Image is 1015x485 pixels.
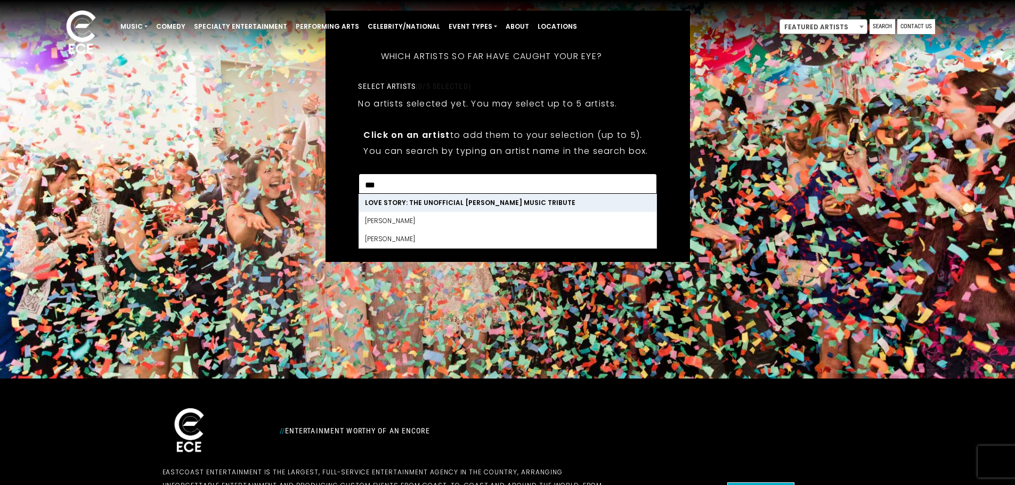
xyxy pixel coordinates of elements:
[358,97,617,110] p: No artists selected yet. You may select up to 5 artists.
[416,82,471,91] span: (0/5 selected)
[365,180,649,190] textarea: Search
[280,426,285,435] span: //
[363,18,444,36] a: Celebrity/National
[533,18,581,36] a: Locations
[190,18,291,36] a: Specialty Entertainment
[363,144,651,158] p: You can search by typing an artist name in the search box.
[358,81,470,91] label: Select artists
[359,212,656,230] li: [PERSON_NAME]
[359,230,656,248] li: [PERSON_NAME]
[363,129,450,141] strong: Click on an artist
[779,19,867,34] span: Featured Artists
[897,19,935,34] a: Contact Us
[163,405,216,457] img: ece_new_logo_whitev2-1.png
[444,18,501,36] a: Event Types
[359,194,656,212] li: Love Story: The Unofficial [PERSON_NAME] Music Tribute
[116,18,152,36] a: Music
[501,18,533,36] a: About
[870,19,895,34] a: Search
[152,18,190,36] a: Comedy
[273,422,625,439] div: Entertainment Worthy of an Encore
[363,128,651,142] p: to add them to your selection (up to 5).
[54,7,108,59] img: ece_new_logo_whitev2-1.png
[780,20,867,35] span: Featured Artists
[291,18,363,36] a: Performing Arts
